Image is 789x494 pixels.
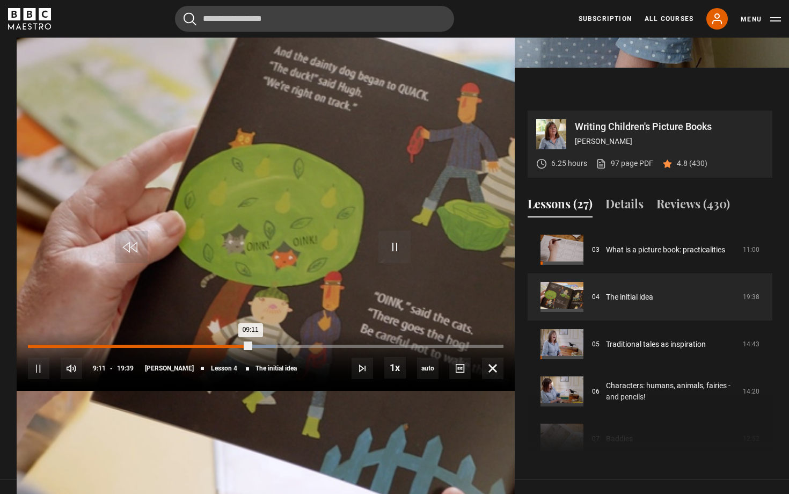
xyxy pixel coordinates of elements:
[528,195,593,217] button: Lessons (27)
[449,358,471,379] button: Captions
[8,8,51,30] svg: BBC Maestro
[175,6,454,32] input: Search
[255,365,297,372] span: The initial idea
[93,359,106,378] span: 9:11
[110,365,113,372] span: -
[575,136,764,147] p: [PERSON_NAME]
[645,14,693,24] a: All Courses
[551,158,587,169] p: 6.25 hours
[677,158,707,169] p: 4.8 (430)
[384,357,406,379] button: Playback Rate
[28,345,503,348] div: Progress Bar
[606,244,725,256] a: What is a picture book: practicalities
[117,359,134,378] span: 19:39
[417,358,439,379] span: auto
[482,358,503,379] button: Fullscreen
[352,358,373,379] button: Next Lesson
[606,380,736,403] a: Characters: humans, animals, fairies - and pencils!
[211,365,237,372] span: Lesson 4
[575,122,764,132] p: Writing Children's Picture Books
[579,14,632,24] a: Subscription
[606,292,653,303] a: The initial idea
[741,14,781,25] button: Toggle navigation
[61,358,82,379] button: Mute
[656,195,730,217] button: Reviews (430)
[184,12,196,26] button: Submit the search query
[28,358,49,379] button: Pause
[145,365,194,372] span: [PERSON_NAME]
[605,195,644,217] button: Details
[17,111,515,391] video-js: Video Player
[596,158,653,169] a: 97 page PDF
[606,339,706,350] a: Traditional tales as inspiration
[417,358,439,379] div: Current quality: 1080p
